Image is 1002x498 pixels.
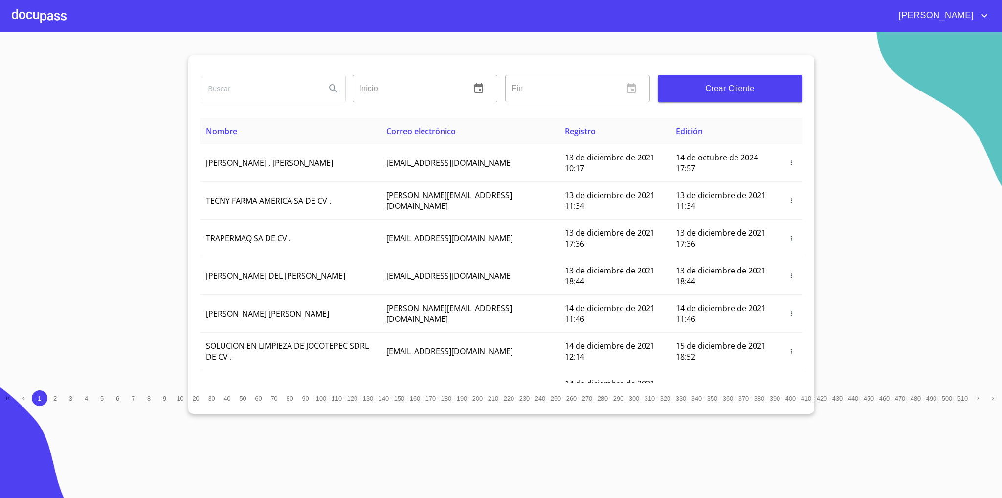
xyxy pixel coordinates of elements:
button: 460 [877,390,892,406]
span: 14 de diciembre de 2021 11:46 [565,303,655,324]
span: 5 [100,395,104,402]
span: Nombre [206,126,237,136]
button: 230 [517,390,533,406]
button: 170 [423,390,439,406]
button: 190 [454,390,470,406]
span: 13 de diciembre de 2021 17:36 [676,227,766,249]
button: 180 [439,390,454,406]
span: 4 [85,395,88,402]
span: 50 [239,395,246,402]
button: 220 [501,390,517,406]
button: 200 [470,390,486,406]
button: 300 [626,390,642,406]
span: 340 [691,395,702,402]
button: 160 [407,390,423,406]
button: 100 [313,390,329,406]
button: 320 [658,390,673,406]
span: 470 [895,395,905,402]
span: 7 [132,395,135,402]
span: 6 [116,395,119,402]
span: Correo electrónico [386,126,456,136]
span: 13 de diciembre de 2021 18:44 [676,265,766,287]
span: 14 de diciembre de 2021 12:14 [565,340,655,362]
button: 420 [814,390,830,406]
button: 2 [47,390,63,406]
span: 1 [38,395,41,402]
span: 440 [848,395,858,402]
span: TECNY FARMA AMERICA SA DE CV . [206,195,331,206]
button: 8 [141,390,157,406]
span: 220 [504,395,514,402]
span: 400 [785,395,796,402]
input: search [200,75,318,102]
span: 100 [316,395,326,402]
span: 210 [488,395,498,402]
button: 290 [611,390,626,406]
span: 450 [864,395,874,402]
span: 190 [457,395,467,402]
span: [PERSON_NAME] . [PERSON_NAME] [206,158,333,168]
span: 2 [53,395,57,402]
span: 230 [519,395,530,402]
span: 150 [394,395,404,402]
span: 13 de diciembre de 2021 18:44 [565,265,655,287]
span: Registro [565,126,596,136]
span: 90 [302,395,309,402]
span: 510 [957,395,968,402]
button: 450 [861,390,877,406]
button: 380 [752,390,767,406]
span: 13 de diciembre de 2021 11:34 [676,190,766,211]
button: 310 [642,390,658,406]
button: 120 [345,390,360,406]
button: 6 [110,390,126,406]
span: [PERSON_NAME][EMAIL_ADDRESS][DOMAIN_NAME] [386,303,512,324]
span: 270 [582,395,592,402]
button: 260 [564,390,579,406]
button: 130 [360,390,376,406]
span: 300 [629,395,639,402]
button: 110 [329,390,345,406]
span: 170 [425,395,436,402]
span: 250 [551,395,561,402]
span: 390 [770,395,780,402]
span: 60 [255,395,262,402]
span: 13 de diciembre de 2021 10:17 [565,152,655,174]
span: 280 [598,395,608,402]
button: 440 [846,390,861,406]
span: 180 [441,395,451,402]
button: 5 [94,390,110,406]
span: 320 [660,395,670,402]
button: 470 [892,390,908,406]
span: 260 [566,395,577,402]
span: 13 de diciembre de 2021 11:34 [565,190,655,211]
span: 350 [707,395,717,402]
span: 160 [410,395,420,402]
button: 40 [220,390,235,406]
button: 7 [126,390,141,406]
button: 50 [235,390,251,406]
span: Edición [676,126,703,136]
span: 110 [332,395,342,402]
button: Search [322,77,345,100]
span: 140 [379,395,389,402]
span: [EMAIL_ADDRESS][DOMAIN_NAME] [386,158,513,168]
button: 510 [955,390,971,406]
span: 420 [817,395,827,402]
button: 150 [392,390,407,406]
button: 330 [673,390,689,406]
span: 8 [147,395,151,402]
span: 360 [723,395,733,402]
button: 20 [188,390,204,406]
span: 70 [270,395,277,402]
span: 380 [754,395,764,402]
span: TRAPERMAQ SA DE CV . [206,233,291,244]
button: 250 [548,390,564,406]
span: 480 [911,395,921,402]
span: [PERSON_NAME] [891,8,979,23]
button: Crear Cliente [658,75,802,102]
span: 3 [69,395,72,402]
button: 490 [924,390,939,406]
button: 90 [298,390,313,406]
span: 460 [879,395,890,402]
span: 14 de octubre de 2024 17:57 [676,152,758,174]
